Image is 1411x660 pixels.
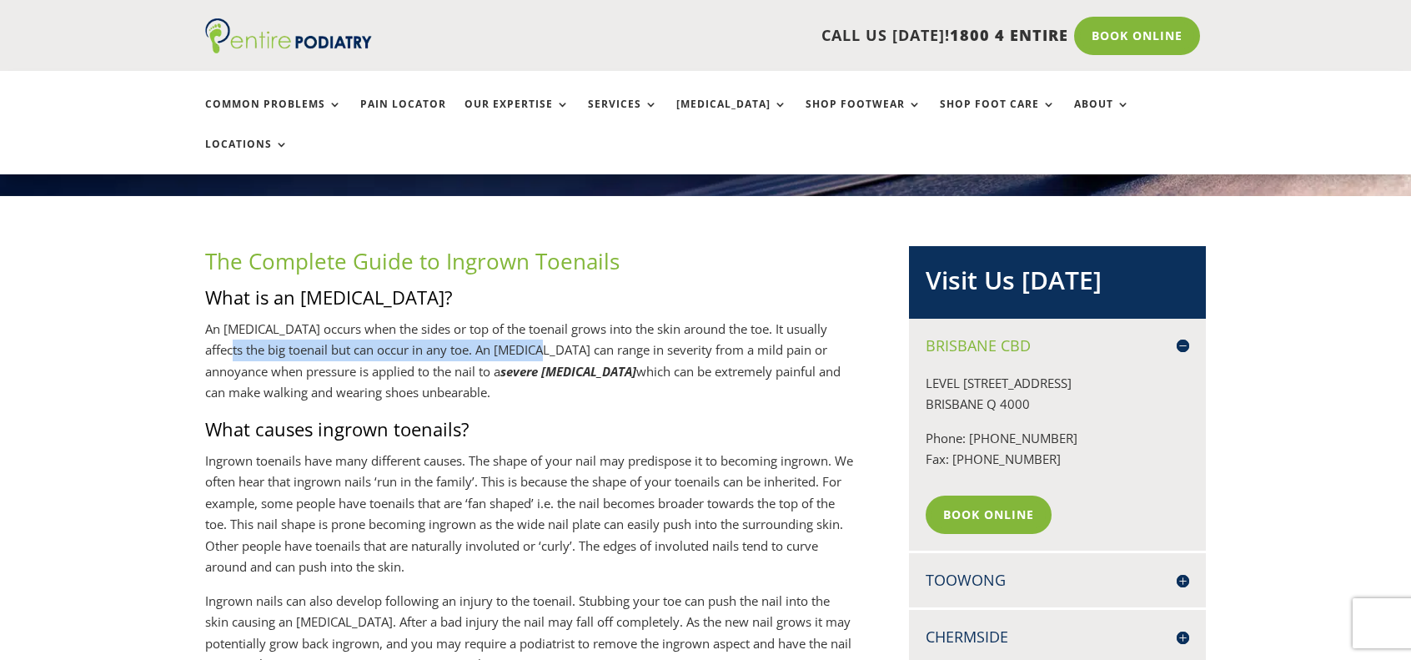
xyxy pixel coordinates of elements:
span: The Complete Guide to Ingrown Toenails [205,246,620,276]
h4: Brisbane CBD [926,335,1189,356]
a: About [1074,98,1130,134]
p: CALL US [DATE]! [436,25,1068,47]
a: Common Problems [205,98,342,134]
a: Services [588,98,658,134]
a: Shop Footwear [806,98,921,134]
span: What causes ingrown toenails? [205,416,469,441]
p: LEVEL [STREET_ADDRESS] BRISBANE Q 4000 [926,373,1189,428]
p: An [MEDICAL_DATA] occurs when the sides or top of the toenail grows into the skin around the toe.... [205,319,854,416]
a: [MEDICAL_DATA] [676,98,787,134]
a: Pain Locator [360,98,446,134]
a: Our Expertise [464,98,570,134]
p: Ingrown toenails have many different causes. The shape of your nail may predispose it to becoming... [205,451,854,591]
h2: Visit Us [DATE] [926,263,1189,306]
a: Entire Podiatry [205,40,372,57]
a: Book Online [1074,17,1200,55]
h4: Toowong [926,570,1189,591]
p: Phone: [PHONE_NUMBER] Fax: [PHONE_NUMBER] [926,428,1189,483]
a: Locations [205,139,289,174]
a: Shop Foot Care [940,98,1056,134]
em: severe [MEDICAL_DATA] [500,363,636,380]
img: logo (1) [205,18,372,53]
span: 1800 4 ENTIRE [950,25,1068,45]
a: Book Online [926,496,1052,534]
h4: Chermside [926,627,1189,647]
span: What is an [MEDICAL_DATA]? [205,285,453,310]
